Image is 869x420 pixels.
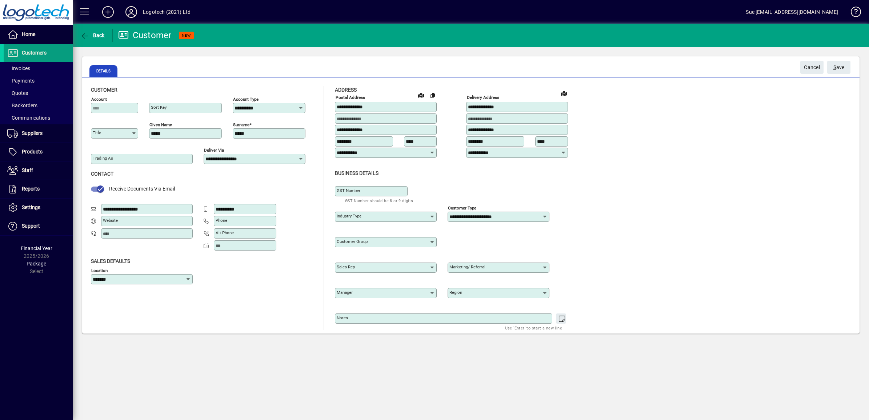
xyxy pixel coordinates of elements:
span: Cancel [804,61,820,73]
a: Payments [4,75,73,87]
mat-label: Surname [233,122,249,127]
a: Staff [4,161,73,180]
a: View on map [415,89,427,101]
div: Sue [EMAIL_ADDRESS][DOMAIN_NAME] [746,6,838,18]
mat-label: Notes [337,315,348,320]
span: Suppliers [22,130,43,136]
button: Cancel [800,61,824,74]
button: Profile [120,5,143,19]
span: S [833,64,836,70]
mat-label: Industry type [337,213,361,219]
mat-label: GST Number [337,188,360,193]
span: Business details [335,170,379,176]
mat-label: Deliver via [204,148,224,153]
div: Logotech (2021) Ltd [143,6,191,18]
a: Knowledge Base [845,1,860,25]
span: Back [80,32,105,38]
span: Products [22,149,43,155]
app-page-header-button: Back [73,29,113,42]
span: Details [89,65,117,77]
span: Home [22,31,35,37]
span: ave [833,61,845,73]
mat-label: Phone [216,218,227,223]
mat-label: Customer group [337,239,368,244]
a: View on map [558,87,570,99]
mat-hint: Use 'Enter' to start a new line [505,324,562,332]
mat-label: Alt Phone [216,230,234,235]
span: Customers [22,50,47,56]
mat-label: Sales rep [337,264,355,269]
a: Backorders [4,99,73,112]
mat-label: Location [91,268,108,273]
span: Support [22,223,40,229]
span: Contact [91,171,113,177]
span: Payments [7,78,35,84]
span: Financial Year [21,245,52,251]
mat-label: Trading as [93,156,113,161]
mat-label: Marketing/ Referral [449,264,485,269]
a: Reports [4,180,73,198]
a: Quotes [4,87,73,99]
button: Copy to Delivery address [427,89,438,101]
a: Settings [4,199,73,217]
a: Suppliers [4,124,73,143]
a: Invoices [4,62,73,75]
span: Reports [22,186,40,192]
span: Backorders [7,103,37,108]
span: Invoices [7,65,30,71]
mat-label: Customer type [448,205,476,210]
span: Communications [7,115,50,121]
span: Sales defaults [91,258,130,264]
span: Settings [22,204,40,210]
button: Add [96,5,120,19]
mat-label: Given name [149,122,172,127]
button: Save [827,61,850,74]
mat-label: Manager [337,290,353,295]
mat-label: Website [103,218,118,223]
span: Staff [22,167,33,173]
button: Back [79,29,107,42]
span: NEW [182,33,191,38]
a: Support [4,217,73,235]
span: Package [27,261,46,267]
span: Address [335,87,357,93]
mat-label: Region [449,290,462,295]
a: Communications [4,112,73,124]
mat-hint: GST Number should be 8 or 9 digits [345,196,413,205]
mat-label: Account [91,97,107,102]
span: Customer [91,87,117,93]
a: Home [4,25,73,44]
span: Quotes [7,90,28,96]
div: Customer [118,29,172,41]
a: Products [4,143,73,161]
span: Receive Documents Via Email [109,186,175,192]
mat-label: Account Type [233,97,259,102]
mat-label: Sort key [151,105,167,110]
mat-label: Title [93,130,101,135]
